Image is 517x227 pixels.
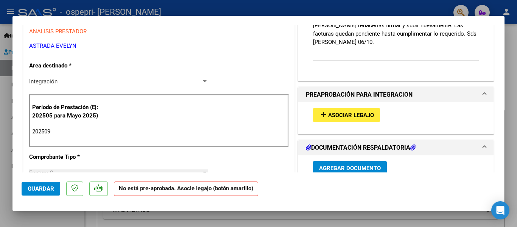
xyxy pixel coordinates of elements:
[29,169,53,176] span: Factura C
[29,28,87,35] span: ANALISIS PRESTADOR
[313,161,387,175] button: Agregar Documento
[306,90,413,99] h1: PREAPROBACIÓN PARA INTEGRACION
[29,78,58,85] span: Integración
[328,112,374,119] span: Asociar Legajo
[298,140,494,155] mat-expansion-panel-header: DOCUMENTACIÓN RESPALDATORIA
[313,5,479,46] p: SE RECHAZA PLANILLA DE ASISTENCIA dado que no puede presentar copias de planillas ya presentadas ...
[298,87,494,102] mat-expansion-panel-header: PREAPROBACIÓN PARA INTEGRACION
[313,108,380,122] button: Asociar Legajo
[29,42,289,50] p: ASTRADA EVELYN
[319,165,381,172] span: Agregar Documento
[22,182,60,196] button: Guardar
[306,143,416,152] h1: DOCUMENTACIÓN RESPALDATORIA
[491,201,509,219] div: Open Intercom Messenger
[319,110,328,119] mat-icon: add
[29,61,107,70] p: Area destinado *
[29,153,107,161] p: Comprobante Tipo *
[114,182,258,196] strong: No está pre-aprobada. Asocie legajo (botón amarillo)
[298,102,494,134] div: PREAPROBACIÓN PARA INTEGRACION
[28,185,54,192] span: Guardar
[32,103,108,120] p: Período de Prestación (Ej: 202505 para Mayo 2025)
